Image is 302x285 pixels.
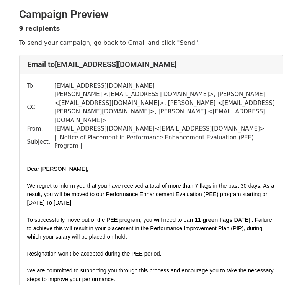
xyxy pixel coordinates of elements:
b: 11 [195,217,201,223]
span: To successfully move out of the PEE program, you will need to earn [DATE] . Failure to achieve th... [27,217,274,240]
td: Subject: [27,133,54,151]
span: We are committed to supporting you through this process and encourage you to take the necessary s... [27,267,275,282]
td: [EMAIL_ADDRESS][DOMAIN_NAME] [54,82,275,90]
p: To send your campaign, go back to Gmail and click "Send". [19,39,283,47]
span: Dear [PERSON_NAME], [27,166,88,172]
td: To: [27,82,54,90]
td: From: [27,124,54,133]
span: We regret to inform you that you have received a total of more than 7 flags in the past 30 days. ... [27,183,276,206]
td: [EMAIL_ADDRESS][DOMAIN_NAME] < [EMAIL_ADDRESS][DOMAIN_NAME] > [54,124,275,133]
h2: Campaign Preview [19,8,283,21]
strong: 9 recipients [19,25,60,32]
b: green [202,217,218,223]
td: || Notice of Placement in Performance Enhancement Evaluation (PEE) Program || [54,133,275,151]
span: Resignation won’t be accepted during the PEE period. [27,251,162,257]
td: CC: [27,90,54,124]
td: [PERSON_NAME] < [EMAIL_ADDRESS][DOMAIN_NAME] >, [PERSON_NAME] < [EMAIL_ADDRESS][DOMAIN_NAME] >, [... [54,90,275,124]
b: flags [219,217,232,223]
h4: Email to [EMAIL_ADDRESS][DOMAIN_NAME] [27,60,275,69]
